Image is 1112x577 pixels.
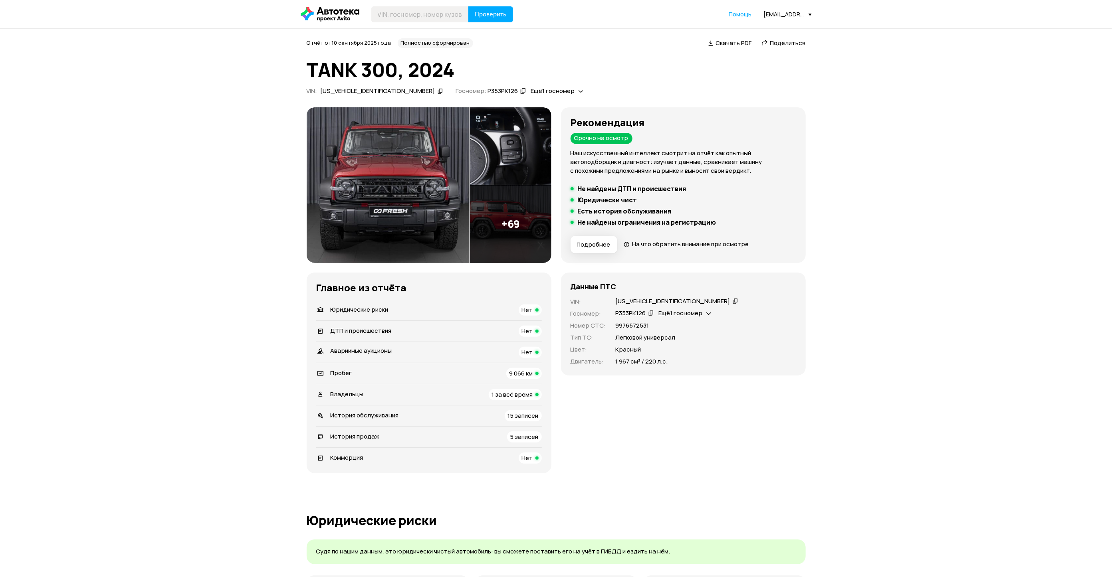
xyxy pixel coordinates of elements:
[331,411,399,419] span: История обслуживания
[578,207,672,215] h5: Есть история обслуживания
[307,513,806,528] h1: Юридические риски
[761,39,806,47] a: Поделиться
[331,326,392,335] span: ДТП и происшествия
[522,306,533,314] span: Нет
[371,6,469,22] input: VIN, госномер, номер кузова
[616,345,641,354] p: Красный
[492,390,533,399] span: 1 за всё время
[729,10,752,18] a: Помощь
[321,87,435,95] div: [US_VEHICLE_IDENTIFICATION_NUMBER]
[578,218,716,226] h5: Не найдены ограничения на регистрацию
[616,309,646,318] div: Р353РК126
[571,333,606,342] p: Тип ТС :
[571,133,632,144] div: Срочно на осмотр
[577,241,611,249] span: Подробнее
[624,240,749,248] a: На что обратить внимание при осмотре
[331,390,364,398] span: Владельцы
[571,357,606,366] p: Двигатель :
[331,346,392,355] span: Аварийные аукционы
[331,453,363,462] span: Коммерция
[571,149,796,175] p: Наш искусственный интеллект смотрит на отчёт как опытный автоподборщик и диагност: изучает данные...
[578,196,637,204] h5: Юридически чист
[307,39,391,46] span: Отчёт от 10 сентября 2025 года
[578,185,686,193] h5: Не найдены ДТП и происшествия
[331,369,352,377] span: Пробег
[475,11,507,18] span: Проверить
[307,87,317,95] span: VIN :
[571,345,606,354] p: Цвет :
[307,59,806,81] h1: TANK 300, 2024
[510,433,539,441] span: 5 записей
[708,39,752,47] a: Скачать PDF
[531,87,575,95] span: Ещё 1 госномер
[616,357,668,366] p: 1 967 см³ / 220 л.с.
[571,321,606,330] p: Номер СТС :
[508,411,539,420] span: 15 записей
[331,305,389,314] span: Юридические риски
[398,38,473,48] div: Полностью сформирован
[331,432,380,441] span: История продаж
[616,333,676,342] p: Легковой универсал
[632,240,749,248] span: На что обратить внимание при осмотре
[658,309,702,317] span: Ещё 1 госномер
[770,39,806,47] span: Поделиться
[316,547,796,556] p: Судя по нашим данным, это юридически чистый автомобиль: вы сможете поставить его на учёт в ГИБДД ...
[522,327,533,335] span: Нет
[468,6,513,22] button: Проверить
[456,87,486,95] span: Госномер:
[571,117,796,128] h3: Рекомендация
[616,321,649,330] p: 9976572531
[764,10,812,18] div: [EMAIL_ADDRESS][DOMAIN_NAME]
[571,282,616,291] h4: Данные ПТС
[488,87,518,95] div: Р353РК126
[716,39,752,47] span: Скачать PDF
[522,454,533,462] span: Нет
[616,297,730,306] div: [US_VEHICLE_IDENTIFICATION_NUMBER]
[571,309,606,318] p: Госномер :
[509,369,533,377] span: 9 066 км
[571,236,617,253] button: Подробнее
[522,348,533,356] span: Нет
[316,282,542,293] h3: Главное из отчёта
[571,297,606,306] p: VIN :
